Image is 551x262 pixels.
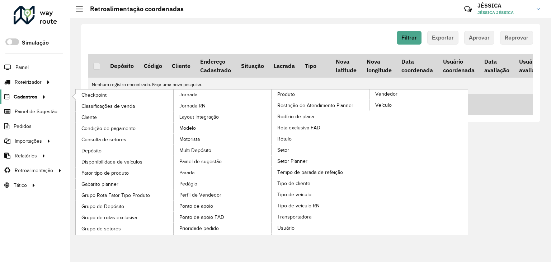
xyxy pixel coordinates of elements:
th: Data coordenada [396,54,438,78]
a: Usuário [272,222,370,233]
span: Filtrar [401,35,417,41]
a: Gabarito planner [76,179,174,189]
a: Ponto de apoio [174,201,272,211]
span: Relatórios [15,152,37,160]
th: Data avaliação [479,54,514,78]
span: Gabarito planner [81,180,118,188]
a: Restrição de Atendimento Planner [272,100,370,111]
a: Ponto de apoio FAD [174,212,272,222]
a: Classificações de venda [76,101,174,111]
a: Tipo de veículo [272,189,370,200]
span: Pedágio [179,180,197,188]
a: Produto [174,89,370,235]
a: Consulta de setores [76,134,174,145]
th: Nova longitude [362,54,396,78]
a: Parada [174,167,272,178]
th: Situação [236,54,269,78]
a: Tempo de parada de refeição [272,167,370,178]
span: Jornada RN [179,102,206,110]
span: Pedidos [14,123,32,130]
span: Setor Planner [277,157,307,165]
h2: Retroalimentação coordenadas [83,5,184,13]
span: Grupo Rota Fator Tipo Produto [81,192,150,199]
span: Classificações de venda [81,102,135,110]
th: Nova latitude [331,54,362,78]
span: Tipo de veículo [277,191,311,198]
a: Transportadora [272,211,370,222]
a: Grupo de setores [76,223,174,234]
a: Depósito [76,145,174,156]
th: Tipo [300,54,321,78]
a: Checkpoint [76,89,174,100]
span: Condição de pagamento [81,125,136,132]
span: Ponto de apoio [179,202,213,210]
span: Importações [15,137,42,145]
span: Grupo de rotas exclusiva [81,214,137,221]
span: Perfil de Vendedor [179,191,221,199]
span: Produto [277,91,295,98]
a: Multi Depósito [174,145,272,156]
a: Motorista [174,134,272,144]
a: Cliente [76,112,174,123]
span: Roteirizador [15,78,42,86]
span: Painel de Sugestão [15,108,57,115]
a: Grupo de Depósito [76,201,174,212]
a: Rota exclusiva FAD [272,122,370,133]
a: Setor Planner [272,156,370,166]
span: Motorista [179,135,200,143]
th: Usuário avaliação [514,54,549,78]
span: Ponto de apoio FAD [179,213,224,221]
span: JÉSSICA JÉSSICA [477,9,531,16]
a: Prioridade pedido [174,223,272,234]
a: Vendedor [272,89,468,235]
span: Consulta de setores [81,136,126,143]
span: Rótulo [277,135,292,143]
span: Grupo de setores [81,225,121,233]
a: Veículo [369,100,468,110]
span: Rota exclusiva FAD [277,124,320,132]
span: Checkpoint [81,91,107,99]
span: Vendedor [375,90,397,98]
a: Pedágio [174,178,272,189]
span: Layout integração [179,113,219,121]
a: Tipo de veículo RN [272,200,370,211]
span: Setor [277,146,289,154]
button: Filtrar [397,31,422,45]
span: Grupo de Depósito [81,203,124,210]
label: Simulação [22,38,49,47]
span: Disponibilidade de veículos [81,158,142,166]
span: Multi Depósito [179,147,211,154]
span: Modelo [179,124,196,132]
a: Condição de pagamento [76,123,174,134]
span: Tipo de veículo RN [277,202,320,210]
span: Restrição de Atendimento Planner [277,102,353,109]
th: Lacrada [269,54,300,78]
th: Endereço Cadastrado [196,54,236,78]
span: Jornada [179,91,197,98]
span: Retroalimentação [15,167,53,174]
a: Contato Rápido [460,1,476,17]
a: Painel de sugestão [174,156,272,167]
span: Cliente [81,114,97,121]
a: Rodízio de placa [272,111,370,122]
a: Modelo [174,123,272,133]
span: Cadastros [14,93,37,101]
h3: JÉSSICA [477,2,531,9]
a: Tipo de cliente [272,178,370,189]
a: Fator tipo de produto [76,167,174,178]
span: Painel [15,64,29,71]
a: Setor [272,144,370,155]
a: Rótulo [272,133,370,144]
th: Cliente [167,54,195,78]
span: Prioridade pedido [179,225,219,232]
a: Jornada [76,89,272,235]
span: Rodízio de placa [277,113,314,120]
span: Veículo [375,101,392,109]
th: Usuário coordenada [438,54,479,78]
span: Transportadora [277,213,311,221]
span: Tempo de parada de refeição [277,169,343,176]
span: Tático [14,181,27,189]
span: Painel de sugestão [179,158,222,165]
a: Layout integração [174,111,272,122]
span: Parada [179,169,194,176]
